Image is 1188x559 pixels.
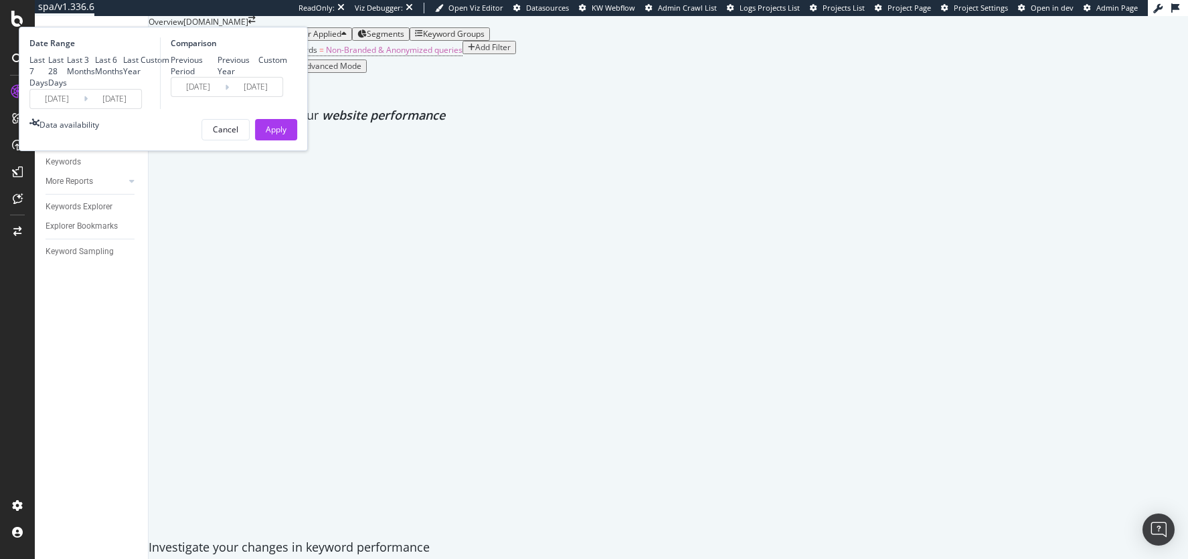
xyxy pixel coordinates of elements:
span: website performance [322,107,445,123]
a: Open in dev [1018,3,1074,13]
div: Comparison [171,37,287,49]
a: Admin Crawl List [645,3,717,13]
button: Segments [352,27,410,41]
a: Keywords Explorer [46,200,139,214]
span: Open Viz Editor [448,3,503,13]
span: Project Settings [954,3,1008,13]
div: arrow-right-arrow-left [248,16,256,24]
div: Keyword Groups [423,29,485,39]
div: Previous Period [171,54,218,77]
button: 1 Filter Applied [272,27,352,41]
span: Admin Page [1096,3,1138,13]
div: Previous Year [218,54,259,77]
span: Open in dev [1031,3,1074,13]
a: Open Viz Editor [435,3,503,13]
input: End Date [229,78,282,96]
a: Datasources [513,3,569,13]
div: Switch to Advanced Mode [266,62,361,71]
input: Start Date [171,78,225,96]
button: Switch to Advanced Mode [260,60,367,73]
button: Apply [255,119,297,140]
div: [DOMAIN_NAME] [183,16,248,27]
div: Overview [149,16,183,27]
div: Cancel [213,124,238,135]
div: Detect big movements in your [149,107,1188,124]
span: Segments [367,28,404,39]
a: More Reports [46,175,125,189]
span: Non-Branded & Anonymized queries [326,44,462,55]
a: Projects List [810,3,865,13]
div: Open Intercom Messenger [1142,514,1175,546]
button: Keyword Groups [410,27,490,41]
a: KW Webflow [579,3,635,13]
span: Datasources [526,3,569,13]
a: Project Page [875,3,931,13]
span: Project Page [887,3,931,13]
a: Project Settings [941,3,1008,13]
span: KW Webflow [592,3,635,13]
div: More Reports [46,175,93,189]
a: Explorer Bookmarks [46,219,139,233]
a: Logs Projects List [727,3,800,13]
a: Admin Page [1084,3,1138,13]
div: Custom [258,54,287,66]
a: Keyword Sampling [46,245,139,259]
span: = [319,44,324,55]
div: Add Filter [475,43,511,52]
button: Cancel [201,119,250,140]
div: Explorer Bookmarks [46,219,118,233]
div: Viz Debugger: [355,3,403,13]
div: Keyword Sampling [46,245,114,259]
span: Projects List [823,3,865,13]
span: Admin Crawl List [658,3,717,13]
div: Custom [141,54,169,66]
div: Investigate your changes in keyword performance [149,539,1188,556]
a: Keywords [46,155,139,169]
div: Apply [266,124,286,135]
button: Add Filter [462,41,516,54]
div: ReadOnly: [299,3,335,13]
div: 1 Filter Applied [286,29,341,39]
span: Logs Projects List [740,3,800,13]
div: Keywords Explorer [46,200,112,214]
div: Date Range [29,37,157,49]
div: Keywords [46,155,81,169]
